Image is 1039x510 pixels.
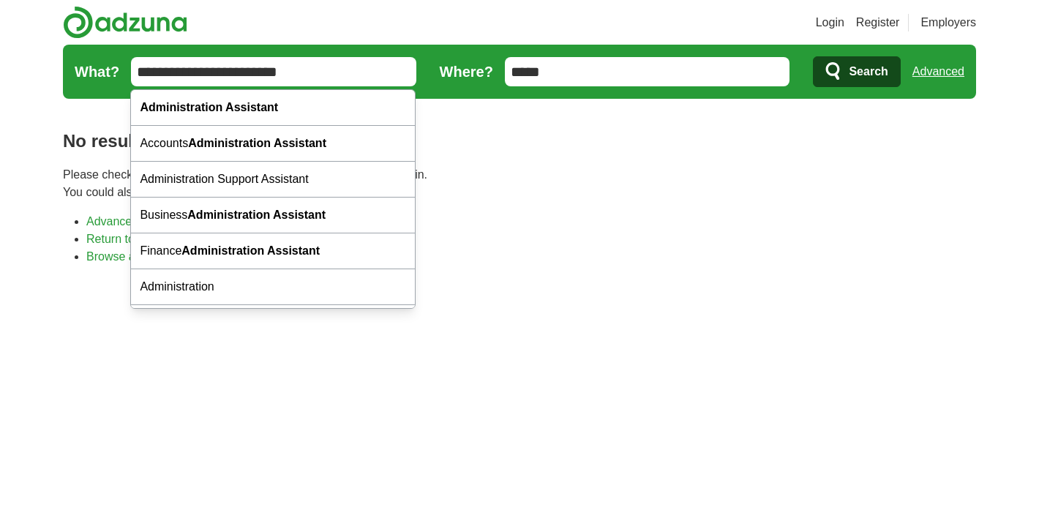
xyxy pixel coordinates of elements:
strong: Administration Assistant [187,209,326,221]
a: Login [816,14,844,31]
span: Search [849,57,888,86]
div: Finance [131,233,415,269]
img: Adzuna logo [63,6,187,39]
h1: No results found [63,128,976,154]
p: Please check your spelling or enter another search term and try again. You could also try one of ... [63,166,976,201]
strong: Administration Assistant [181,244,320,257]
a: Employers [920,14,976,31]
a: Advanced [912,57,964,86]
strong: Administration Assistant [188,137,326,149]
div: Business [131,198,415,233]
div: Business Administration [131,305,415,341]
div: Administration Support Assistant [131,162,415,198]
a: Browse all live results across the [GEOGRAPHIC_DATA] [86,250,381,263]
label: What? [75,61,119,83]
strong: Administration Assistant [140,101,278,113]
label: Where? [440,61,493,83]
div: Administration [131,269,415,305]
a: Return to the home page and start again [86,233,296,245]
button: Search [813,56,900,87]
div: Accounts [131,126,415,162]
a: Register [856,14,900,31]
a: Advanced search [86,215,177,228]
